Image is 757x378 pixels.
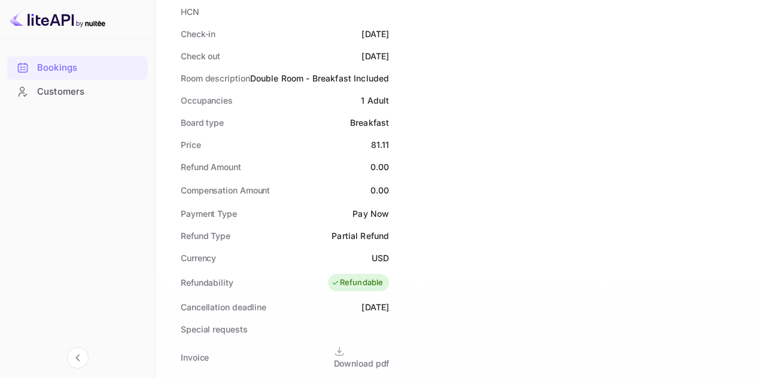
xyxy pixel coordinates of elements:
[370,138,389,151] div: 81.11
[331,277,384,289] div: Refundable
[181,5,199,18] div: HCN
[181,161,241,173] div: Refund Amount
[181,72,250,84] div: Room description
[370,161,390,173] div: 0.00
[332,229,389,242] div: Partial Refund
[361,50,389,62] div: [DATE]
[181,116,224,129] div: Board type
[37,85,142,99] div: Customers
[181,323,247,335] div: Special requests
[181,252,216,264] div: Currency
[181,276,233,289] div: Refundability
[361,94,389,107] div: 1 Adult
[7,56,148,80] div: Bookings
[350,116,389,129] div: Breakfast
[181,351,209,364] div: Invoice
[7,56,148,78] a: Bookings
[250,72,389,84] div: Double Room - Breakfast Included
[352,207,389,220] div: Pay Now
[361,28,389,40] div: [DATE]
[37,61,142,75] div: Bookings
[370,184,390,196] div: 0.00
[181,138,201,151] div: Price
[10,10,105,29] img: LiteAPI logo
[181,207,237,220] div: Payment Type
[67,347,89,368] button: Collapse navigation
[181,50,220,62] div: Check out
[181,301,266,313] div: Cancellation deadline
[333,357,389,370] div: Download pdf
[181,229,230,242] div: Refund Type
[361,301,389,313] div: [DATE]
[181,28,215,40] div: Check-in
[7,80,148,102] a: Customers
[181,94,233,107] div: Occupancies
[7,80,148,104] div: Customers
[372,252,389,264] div: USD
[181,184,270,196] div: Compensation Amount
